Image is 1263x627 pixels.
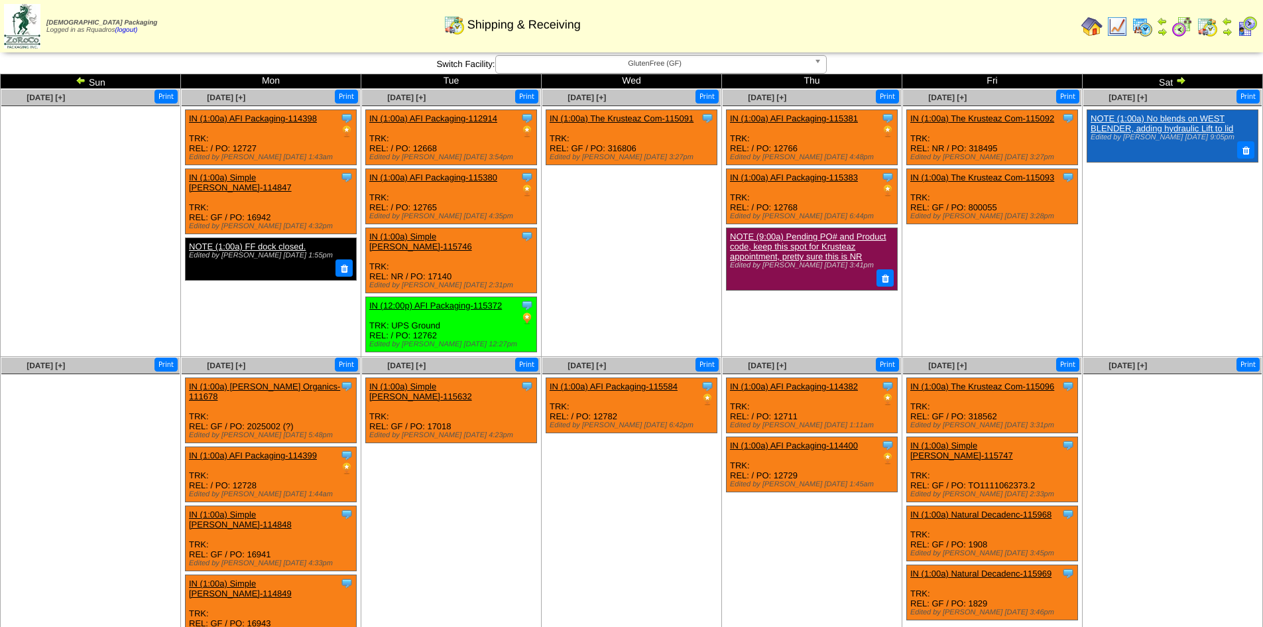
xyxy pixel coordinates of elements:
div: Edited by [PERSON_NAME] [DATE] 3:41pm [730,261,890,269]
a: [DATE] [+] [748,93,786,102]
div: Edited by [PERSON_NAME] [DATE] 1:45am [730,480,897,488]
a: [DATE] [+] [387,93,426,102]
img: PO [340,125,353,138]
div: TRK: REL: GF / PO: 1908 [907,506,1078,561]
a: IN (1:00a) Simple [PERSON_NAME]-114848 [189,510,292,529]
div: Edited by [PERSON_NAME] [DATE] 6:44pm [730,212,897,220]
span: [DEMOGRAPHIC_DATA] Packaging [46,19,157,27]
img: Tooltip [1061,380,1075,393]
div: TRK: REL: GF / PO: 16941 [186,506,357,571]
td: Fri [902,74,1083,89]
a: IN (1:00a) AFI Packaging-115381 [730,113,858,123]
img: PO [881,184,894,197]
a: IN (1:00a) AFI Packaging-114398 [189,113,317,123]
span: [DATE] [+] [928,361,967,370]
div: TRK: REL: / PO: 12728 [186,447,357,502]
img: Tooltip [881,380,894,393]
img: Tooltip [520,230,534,243]
a: IN (1:00a) Simple [PERSON_NAME]-115747 [910,441,1013,460]
div: TRK: REL: / PO: 12727 [186,110,357,165]
div: TRK: REL: GF / PO: 318562 [907,378,1078,433]
div: Edited by [PERSON_NAME] [DATE] 2:31pm [369,281,536,289]
div: TRK: REL: GF / PO: 2025002 (?) [186,378,357,443]
div: TRK: REL: GF / PO: TO1111062373.2 [907,437,1078,502]
div: Edited by [PERSON_NAME] [DATE] 5:48pm [189,431,356,439]
a: IN (1:00a) Natural Decadenc-115969 [910,569,1052,579]
img: calendarinout.gif [1197,16,1218,37]
div: Edited by [PERSON_NAME] [DATE] 3:27pm [910,153,1077,161]
div: Edited by [PERSON_NAME] [DATE] 9:05pm [1091,133,1251,141]
img: Tooltip [1061,508,1075,521]
img: calendarinout.gif [444,14,465,35]
img: Tooltip [1061,171,1075,184]
img: Tooltip [1061,111,1075,125]
img: line_graph.gif [1107,16,1128,37]
button: Print [1056,90,1079,104]
button: Print [1236,358,1260,372]
span: [DATE] [+] [1109,361,1147,370]
img: PO [520,312,534,325]
div: TRK: REL: NR / PO: 17140 [366,228,537,293]
span: [DATE] [+] [748,361,786,370]
img: Tooltip [881,171,894,184]
button: Delete Note [876,269,894,287]
a: [DATE] [+] [1109,93,1147,102]
img: Tooltip [1061,439,1075,452]
button: Delete Note [1237,141,1254,159]
div: Edited by [PERSON_NAME] [DATE] 4:35pm [369,212,536,220]
span: GlutenFree (GF) [501,56,809,72]
div: Edited by [PERSON_NAME] [DATE] 3:54pm [369,153,536,161]
img: PO [881,393,894,406]
a: IN (1:00a) The Krusteaz Com-115091 [550,113,693,123]
a: IN (1:00a) Natural Decadenc-115968 [910,510,1052,520]
img: Tooltip [340,380,353,393]
div: Edited by [PERSON_NAME] [DATE] 1:43am [189,153,356,161]
a: [DATE] [+] [207,361,245,370]
button: Print [876,358,899,372]
img: arrowright.gif [1175,75,1186,86]
div: Edited by [PERSON_NAME] [DATE] 12:27pm [369,340,536,348]
div: TRK: REL: / PO: 12668 [366,110,537,165]
div: TRK: REL: GF / PO: 316806 [546,110,717,165]
div: TRK: UPS Ground REL: / PO: 12762 [366,297,537,352]
img: calendarblend.gif [1172,16,1193,37]
button: Print [876,90,899,104]
a: [DATE] [+] [27,93,65,102]
a: (logout) [115,27,137,34]
button: Print [335,358,358,372]
div: Edited by [PERSON_NAME] [DATE] 6:42pm [550,421,717,429]
a: IN (1:00a) [PERSON_NAME] Organics-111678 [189,382,340,401]
a: [DATE] [+] [568,93,606,102]
img: Tooltip [881,111,894,125]
span: Shipping & Receiving [467,18,581,32]
a: IN (1:00a) Simple [PERSON_NAME]-114849 [189,579,292,598]
img: Tooltip [340,111,353,125]
button: Print [154,90,178,104]
img: Tooltip [520,171,534,184]
a: [DATE] [+] [27,361,65,370]
button: Print [515,90,538,104]
a: IN (1:00a) The Krusteaz Com-115096 [910,382,1054,391]
a: NOTE (1:00a) No blends on WEST BLENDER, adding hydraulic Lift to lid [1091,113,1233,133]
img: PO [701,393,714,406]
td: Sun [1,74,181,89]
div: Edited by [PERSON_NAME] [DATE] 3:28pm [910,212,1077,220]
div: TRK: REL: GF / PO: 800055 [907,169,1078,224]
a: [DATE] [+] [207,93,245,102]
img: Tooltip [520,380,534,393]
div: Edited by [PERSON_NAME] [DATE] 2:33pm [910,490,1077,498]
img: Tooltip [340,449,353,462]
img: calendarcustomer.gif [1236,16,1258,37]
img: Tooltip [340,508,353,521]
div: TRK: REL: GF / PO: 17018 [366,378,537,443]
a: [DATE] [+] [387,361,426,370]
a: IN (1:00a) AFI Packaging-115380 [369,173,497,182]
div: TRK: REL: / PO: 12768 [727,169,898,224]
button: Print [1056,358,1079,372]
button: Print [154,358,178,372]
